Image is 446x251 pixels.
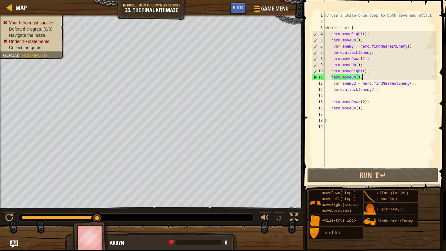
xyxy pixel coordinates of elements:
li: Navigate the maze. [3,32,59,38]
div: 16 [312,105,325,111]
button: ♫ [274,212,285,225]
span: Hints [233,5,243,11]
span: ♫ [275,213,282,222]
span: Defeat the ogres. (0/3) [9,27,52,32]
span: Your hero must survive. [9,20,55,25]
div: 5 [312,37,325,43]
button: Game Menu [249,2,292,17]
div: 18 [312,117,325,124]
span: say(message) [377,207,404,211]
img: portrait.png [309,197,321,209]
div: 1 [312,12,325,19]
div: 17 [312,111,325,117]
div: 4 [312,31,325,37]
button: Run ⇧↵ [307,168,439,182]
span: Incomplete [20,53,49,58]
button: Toggle fullscreen [288,212,300,225]
div: 19 [312,124,325,130]
span: 0 [225,239,227,246]
div: 9 [312,62,325,68]
li: Under 10 statements. [3,38,59,45]
img: portrait.png [364,216,376,228]
div: 8 [312,56,325,62]
span: Game Menu [261,5,289,13]
img: portrait.png [309,215,321,227]
span: findNearestEnemy() [377,219,418,223]
span: moveLeft(steps) [322,197,356,201]
button: Ask AI [10,240,18,248]
li: Your hero must survive. [3,20,59,26]
div: 10 [312,68,325,74]
img: portrait.png [364,203,376,215]
div: 6 [312,43,325,49]
img: portrait.png [309,228,321,239]
span: Collect the gems. [9,45,42,50]
button: ⌘ + P: Play [3,212,15,225]
span: Map [15,3,27,12]
span: Navigate the maze. [9,33,46,38]
div: 13 [312,87,325,93]
span: powerUp() [377,197,397,201]
div: Arryn [110,239,232,247]
span: while-true loop [322,219,356,223]
a: Map [12,3,27,12]
span: Under 10 statements. [9,39,50,44]
span: : [18,53,20,58]
span: attack(target) [377,191,409,195]
div: 2 [312,19,325,25]
span: Goals [3,53,18,58]
div: 14 [312,93,325,99]
button: Adjust volume [259,212,271,225]
span: moveRight(steps) [322,203,358,207]
div: 15 [312,99,325,105]
li: Collect the gems. [3,45,59,51]
span: shield() [322,231,340,235]
img: portrait.png [364,191,376,203]
div: 12 [312,80,325,87]
span: moveUp(steps) [322,209,352,213]
li: Defeat the ogres. [3,26,59,32]
div: health: 0 / 134 [169,240,227,245]
div: 3 [312,25,325,31]
div: 11 [312,74,325,80]
span: moveDown(steps) [322,191,356,195]
div: 7 [312,49,325,56]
